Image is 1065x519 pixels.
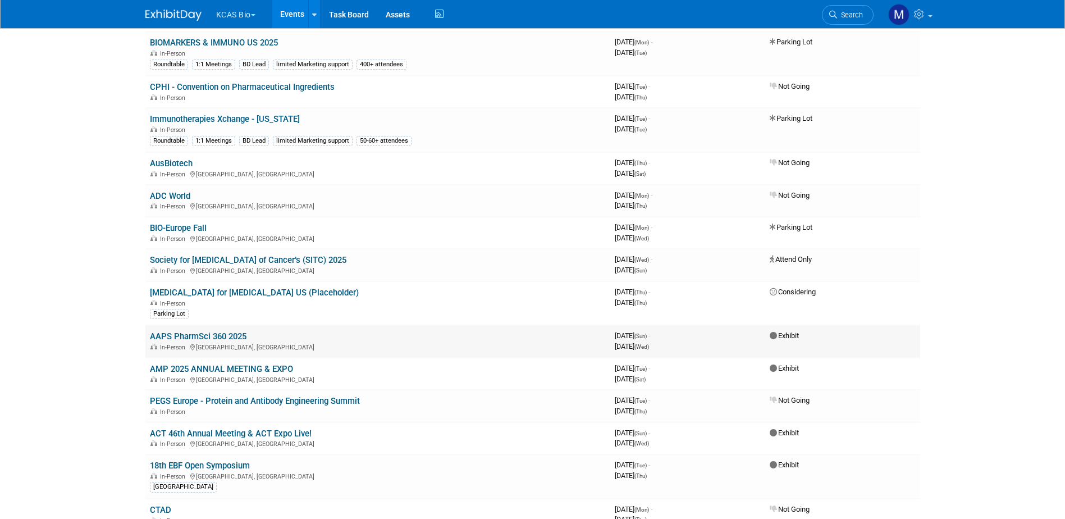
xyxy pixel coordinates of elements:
[160,376,189,384] span: In-Person
[150,505,171,515] a: CTAD
[150,126,157,132] img: In-Person Event
[150,203,157,208] img: In-Person Event
[150,375,606,384] div: [GEOGRAPHIC_DATA], [GEOGRAPHIC_DATA]
[615,223,652,231] span: [DATE]
[770,191,810,199] span: Not Going
[150,482,217,492] div: [GEOGRAPHIC_DATA]
[150,94,157,100] img: In-Person Event
[634,126,647,133] span: (Tue)
[356,60,406,70] div: 400+ attendees
[150,408,157,414] img: In-Person Event
[634,376,646,383] span: (Sat)
[150,191,190,201] a: ADC World
[634,235,649,242] span: (Wed)
[634,398,647,404] span: (Tue)
[150,396,360,406] a: PEGS Europe - Protein and Antibody Engineering Summit
[634,94,647,101] span: (Thu)
[150,169,606,178] div: [GEOGRAPHIC_DATA], [GEOGRAPHIC_DATA]
[615,429,650,437] span: [DATE]
[634,267,647,274] span: (Sun)
[634,257,649,263] span: (Wed)
[150,82,335,92] a: CPHI - Convention on Pharmaceutical Ingredients
[150,136,188,146] div: Roundtable
[615,114,650,122] span: [DATE]
[615,375,646,383] span: [DATE]
[150,300,157,306] img: In-Person Event
[273,136,353,146] div: limited Marketing support
[822,5,874,25] a: Search
[150,38,278,48] a: BIOMARKERS & IMMUNO US 2025
[150,473,157,479] img: In-Person Event
[150,364,293,374] a: AMP 2025 ANNUAL MEETING & EXPO
[615,169,646,177] span: [DATE]
[150,158,193,169] a: AusBiotech
[615,38,652,46] span: [DATE]
[150,255,346,265] a: Society for [MEDICAL_DATA] of Cancer’s (SITC) 2025
[150,440,157,446] img: In-Person Event
[615,234,649,242] span: [DATE]
[770,114,812,122] span: Parking Lot
[356,136,412,146] div: 50-60+ attendees
[615,396,650,404] span: [DATE]
[615,255,652,263] span: [DATE]
[150,201,606,210] div: [GEOGRAPHIC_DATA], [GEOGRAPHIC_DATA]
[770,255,812,263] span: Attend Only
[150,60,188,70] div: Roundtable
[634,366,647,372] span: (Tue)
[150,267,157,273] img: In-Person Event
[634,408,647,415] span: (Thu)
[615,439,649,447] span: [DATE]
[837,11,863,19] span: Search
[150,344,157,349] img: In-Person Event
[160,235,189,243] span: In-Person
[634,430,647,436] span: (Sun)
[615,201,647,210] span: [DATE]
[615,331,650,340] span: [DATE]
[770,364,799,372] span: Exhibit
[615,82,650,90] span: [DATE]
[770,223,812,231] span: Parking Lot
[651,255,652,263] span: -
[634,289,647,295] span: (Thu)
[634,84,647,90] span: (Tue)
[770,331,799,340] span: Exhibit
[150,429,312,439] a: ACT 46th Annual Meeting & ACT Expo Live!
[648,461,650,469] span: -
[150,171,157,176] img: In-Person Event
[150,342,606,351] div: [GEOGRAPHIC_DATA], [GEOGRAPHIC_DATA]
[770,461,799,469] span: Exhibit
[634,193,649,199] span: (Mon)
[648,288,650,296] span: -
[634,473,647,479] span: (Thu)
[160,440,189,448] span: In-Person
[615,158,650,167] span: [DATE]
[634,462,647,468] span: (Tue)
[615,364,650,372] span: [DATE]
[615,93,647,101] span: [DATE]
[615,342,649,350] span: [DATE]
[615,461,650,469] span: [DATE]
[160,267,189,275] span: In-Person
[634,116,647,122] span: (Tue)
[150,223,207,233] a: BIO-Europe Fall
[160,50,189,57] span: In-Person
[634,440,649,447] span: (Wed)
[648,114,650,122] span: -
[634,225,649,231] span: (Mon)
[634,50,647,56] span: (Tue)
[150,331,246,342] a: AAPS PharmSci 360 2025
[150,309,189,319] div: Parking Lot
[634,507,649,513] span: (Mon)
[615,125,647,133] span: [DATE]
[770,288,816,296] span: Considering
[192,136,235,146] div: 1:1 Meetings
[615,288,650,296] span: [DATE]
[150,288,359,298] a: [MEDICAL_DATA] for [MEDICAL_DATA] US (Placeholder)
[651,505,652,513] span: -
[648,429,650,437] span: -
[192,60,235,70] div: 1:1 Meetings
[634,344,649,350] span: (Wed)
[160,94,189,102] span: In-Person
[770,396,810,404] span: Not Going
[239,60,269,70] div: BD Lead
